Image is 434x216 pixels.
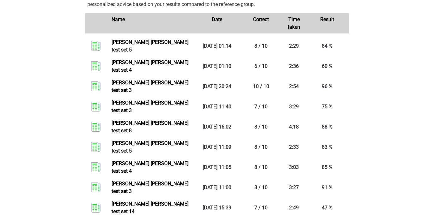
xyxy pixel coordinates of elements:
[112,80,188,93] a: [PERSON_NAME] [PERSON_NAME] test set 3
[283,16,305,31] div: Time taken
[112,140,188,154] a: [PERSON_NAME] [PERSON_NAME] test set 5
[239,16,283,31] div: Correct
[195,16,239,31] div: Date
[107,16,195,31] div: Name
[305,16,349,31] div: Result
[112,39,188,53] a: [PERSON_NAME] [PERSON_NAME] test set 5
[112,59,188,73] a: [PERSON_NAME] [PERSON_NAME] test set 4
[112,160,188,174] a: [PERSON_NAME] [PERSON_NAME] test set 4
[112,120,188,134] a: [PERSON_NAME] [PERSON_NAME] test set 8
[112,100,188,113] a: [PERSON_NAME] [PERSON_NAME] test set 3
[112,201,188,214] a: [PERSON_NAME] [PERSON_NAME] test set 14
[112,181,188,194] a: [PERSON_NAME] [PERSON_NAME] test set 3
